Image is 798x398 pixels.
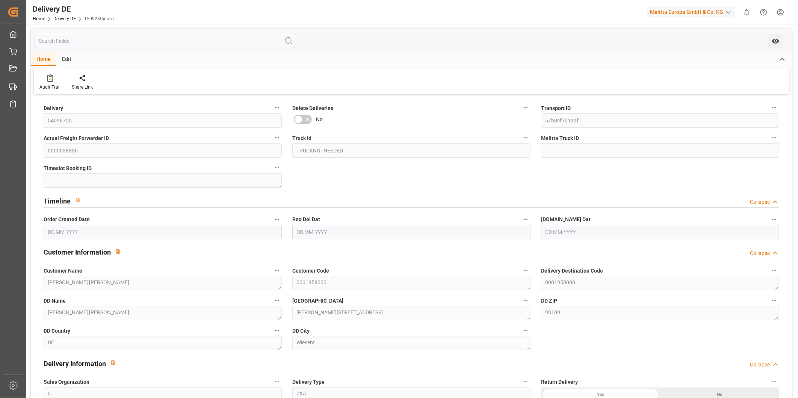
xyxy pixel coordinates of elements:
input: Search Fields [35,34,295,48]
button: Delivery [272,103,282,113]
span: Melitta Truck ID [541,134,579,142]
div: Share Link [72,84,93,90]
span: Transport ID [541,104,571,112]
span: Delivery Destination Code [541,267,603,275]
button: Truck Id [521,133,530,143]
div: Edit [56,53,77,66]
input: DD.MM.YYYY [44,225,282,239]
button: Help Center [755,4,772,21]
button: View description [111,244,125,259]
div: Collapse [750,249,770,257]
button: View description [71,193,85,207]
span: Customer Name [44,267,82,275]
div: Collapse [750,198,770,206]
div: Audit Trail [39,84,60,90]
a: Delivery DE [53,16,76,21]
button: show 0 new notifications [738,4,755,21]
button: DD City [521,326,530,335]
span: Customer Code [292,267,329,275]
textarea: 0001958000 [292,276,530,290]
h2: Customer Information [44,247,111,257]
button: Melitta Europa GmbH & Co. KG [647,5,738,19]
button: Delete Deliveries [521,103,530,113]
span: No [316,116,323,124]
button: Delivery Destination Code [769,265,779,275]
span: DD ZIP [541,297,557,305]
div: Delivery DE [33,3,115,15]
div: Melitta Europa GmbH & Co. KG [647,7,735,18]
button: Order Created Date [272,214,282,224]
button: [DOMAIN_NAME] Dat [769,214,779,224]
input: DD.MM.YYYY [541,225,779,239]
textarea: 0001958000 [541,276,779,290]
button: Delivery Type [521,377,530,387]
span: DD City [292,327,310,335]
textarea: DE [44,336,282,350]
button: DD ZIP [769,295,779,305]
button: Customer Code [521,265,530,275]
span: DD Name [44,297,66,305]
button: Melitta Truck ID [769,133,779,143]
button: Actual Freight Forwarder ID [272,133,282,143]
button: View description [106,356,120,370]
textarea: Wiesent [292,336,530,350]
div: Home [31,53,56,66]
span: Actual Freight Forwarder ID [44,134,109,142]
span: Timeslot Booking ID [44,164,92,172]
input: DD.MM.YYYY [292,225,530,239]
span: Req Del Dat [292,216,320,223]
span: [GEOGRAPHIC_DATA] [292,297,343,305]
span: Sales Organization [44,378,89,386]
button: Return Delivery [769,377,779,387]
button: open menu [768,34,783,48]
textarea: [PERSON_NAME] [PERSON_NAME] [44,276,282,290]
span: [DOMAIN_NAME] Dat [541,216,591,223]
div: Collapse [750,361,770,369]
span: Delivery Type [292,378,325,386]
textarea: [PERSON_NAME][STREET_ADDRESS] [292,306,530,320]
span: Truck Id [292,134,311,142]
span: Delivery [44,104,63,112]
button: Req Del Dat [521,214,530,224]
button: [GEOGRAPHIC_DATA] [521,295,530,305]
button: DD Country [272,326,282,335]
span: Return Delivery [541,378,578,386]
span: Delete Deliveries [292,104,333,112]
h2: Timeline [44,196,71,206]
textarea: 93109 [541,306,779,320]
button: Customer Name [272,265,282,275]
button: DD Name [272,295,282,305]
span: Order Created Date [44,216,90,223]
button: Transport ID [769,103,779,113]
span: DD Country [44,327,70,335]
button: Timeslot Booking ID [272,163,282,173]
textarea: [PERSON_NAME] [PERSON_NAME] [44,306,282,320]
h2: Delivery Information [44,359,106,369]
a: Home [33,16,45,21]
button: Sales Organization [272,377,282,387]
